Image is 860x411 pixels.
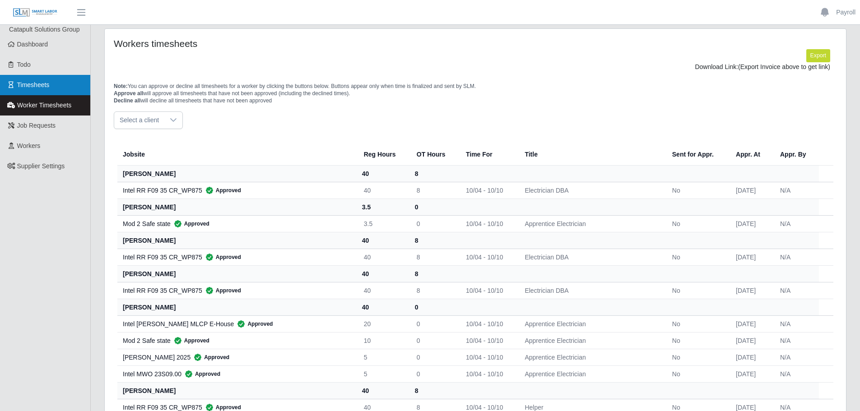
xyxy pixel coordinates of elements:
th: 8 [409,165,459,182]
span: Workers [17,142,41,149]
td: Electrician DBA [517,249,665,265]
td: Apprentice Electrician [517,349,665,365]
td: 0 [409,365,459,382]
th: [PERSON_NAME] [117,382,357,399]
td: 10/04 - 10/10 [459,365,517,382]
td: 8 [409,182,459,199]
span: Approved [234,319,273,328]
div: Mod 2 Safe state [123,336,349,345]
th: 8 [409,382,459,399]
td: 10/04 - 10/10 [459,349,517,365]
span: Approved [171,219,209,228]
div: [PERSON_NAME] 2025 [123,353,349,362]
td: [DATE] [729,249,773,265]
td: N/A [773,332,819,349]
th: 3.5 [357,199,409,215]
th: 0 [409,199,459,215]
div: Intel RR F09 35 CR_WP875 [123,186,349,195]
td: N/A [773,182,819,199]
td: 10/04 - 10/10 [459,332,517,349]
td: [DATE] [729,182,773,199]
img: SLM Logo [13,8,58,18]
td: 10/04 - 10/10 [459,182,517,199]
td: No [665,282,729,299]
th: Time For [459,143,517,166]
th: Sent for Appr. [665,143,729,166]
td: 10/04 - 10/10 [459,282,517,299]
td: No [665,365,729,382]
div: Intel RR F09 35 CR_WP875 [123,253,349,262]
span: Timesheets [17,81,50,88]
td: [DATE] [729,349,773,365]
div: Download Link: [121,62,830,72]
td: N/A [773,349,819,365]
span: (Export Invoice above to get link) [738,63,830,70]
span: Todo [17,61,31,68]
td: [DATE] [729,365,773,382]
td: N/A [773,249,819,265]
td: [DATE] [729,315,773,332]
td: [DATE] [729,282,773,299]
td: 10/04 - 10/10 [459,315,517,332]
span: Worker Timesheets [17,102,71,109]
span: Approved [202,286,241,295]
td: No [665,215,729,232]
span: Approved [202,186,241,195]
th: 40 [357,299,409,315]
td: 40 [357,282,409,299]
th: OT Hours [409,143,459,166]
th: 0 [409,299,459,315]
span: Select a client [114,112,164,129]
td: N/A [773,315,819,332]
td: 0 [409,349,459,365]
span: Supplier Settings [17,162,65,170]
th: 8 [409,232,459,249]
td: N/A [773,365,819,382]
td: N/A [773,282,819,299]
div: Mod 2 Safe state [123,219,349,228]
span: Job Requests [17,122,56,129]
th: Jobsite [117,143,357,166]
th: [PERSON_NAME] [117,165,357,182]
th: [PERSON_NAME] [117,299,357,315]
td: 10/04 - 10/10 [459,215,517,232]
div: Intel RR F09 35 CR_WP875 [123,286,349,295]
th: 40 [357,382,409,399]
span: Approved [191,353,229,362]
th: [PERSON_NAME] [117,199,357,215]
td: Apprentice Electrician [517,365,665,382]
td: 0 [409,215,459,232]
th: 40 [357,165,409,182]
td: 0 [409,332,459,349]
td: 20 [357,315,409,332]
td: No [665,182,729,199]
td: [DATE] [729,215,773,232]
th: [PERSON_NAME] [117,265,357,282]
th: [PERSON_NAME] [117,232,357,249]
td: N/A [773,215,819,232]
span: Dashboard [17,41,48,48]
td: No [665,315,729,332]
td: 5 [357,349,409,365]
td: 10/04 - 10/10 [459,249,517,265]
th: Title [517,143,665,166]
td: Apprentice Electrician [517,215,665,232]
td: Electrician DBA [517,282,665,299]
span: Approved [171,336,209,345]
td: No [665,349,729,365]
th: Reg Hours [357,143,409,166]
td: Apprentice Electrician [517,332,665,349]
span: Decline all [114,97,140,104]
button: Export [806,49,830,62]
th: 40 [357,232,409,249]
td: 8 [409,282,459,299]
th: Appr. At [729,143,773,166]
p: You can approve or decline all timesheets for a worker by clicking the buttons below. Buttons app... [114,83,837,104]
td: Electrician DBA [517,182,665,199]
span: Catapult Solutions Group [9,26,79,33]
h4: Workers timesheets [114,38,407,49]
td: 3.5 [357,215,409,232]
td: 10 [357,332,409,349]
td: 40 [357,182,409,199]
td: No [665,249,729,265]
